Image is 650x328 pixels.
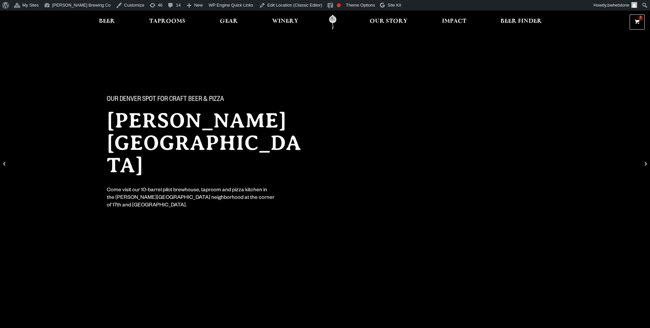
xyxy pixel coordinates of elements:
[370,19,407,24] span: Our Story
[337,3,341,7] div: Focus keyphrase not set
[99,19,115,24] span: Beer
[442,19,466,24] span: Impact
[95,15,119,30] a: Beer
[500,19,542,24] span: Beer Finder
[272,19,298,24] span: Winery
[145,15,190,30] a: Taprooms
[638,15,643,21] span: 1
[630,15,644,29] a: 1
[365,15,412,30] a: Our Story
[107,187,275,210] div: Come visit our 10-barrel pilot brewhouse, taproom and pizza kitchen in the [PERSON_NAME][GEOGRAPH...
[216,15,242,30] a: Gear
[320,15,345,30] a: Odell Home
[387,3,401,8] span: Site Kit
[149,19,185,24] span: Taprooms
[220,19,238,24] span: Gear
[496,15,546,30] a: Beer Finder
[268,15,303,30] a: Winery
[107,109,312,176] h2: [PERSON_NAME][GEOGRAPHIC_DATA]
[107,96,224,104] span: Our Denver spot for craft beer & pizza
[438,15,471,30] a: Impact
[608,3,630,8] span: bwhetstone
